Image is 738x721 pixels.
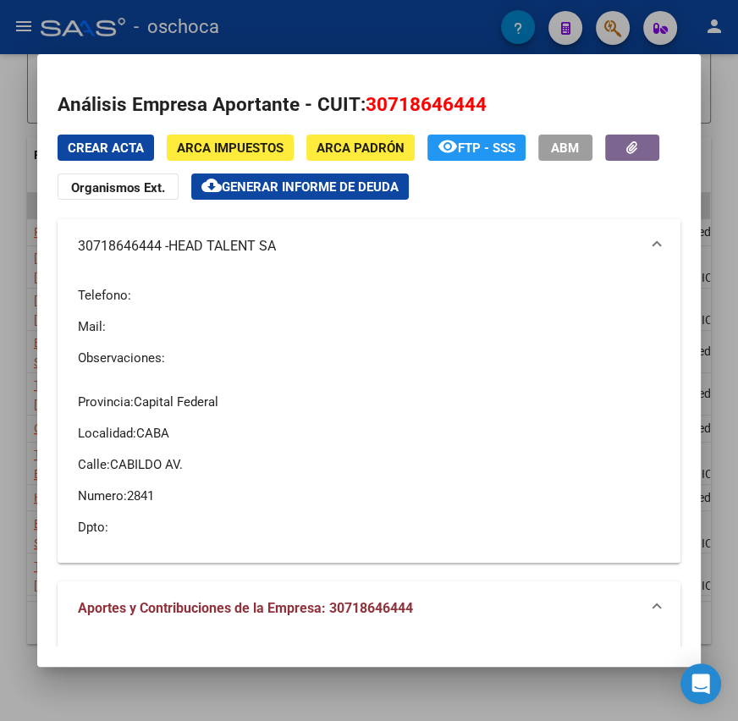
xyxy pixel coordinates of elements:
[78,600,413,616] span: Aportes y Contribuciones de la Empresa: 30718646444
[78,487,661,505] p: Numero:
[110,457,183,472] span: CABILDO AV.
[222,179,399,195] span: Generar informe de deuda
[201,175,222,195] mat-icon: cloud_download
[78,393,661,411] p: Provincia:
[78,349,661,367] p: Observaciones:
[58,173,179,200] button: Organismos Ext.
[78,518,661,537] p: Dpto:
[306,135,415,161] button: ARCA Padrón
[136,426,169,441] span: CABA
[167,135,294,161] button: ARCA Impuestos
[58,135,154,161] button: Crear Acta
[78,424,661,443] p: Localidad:
[58,273,681,563] div: 30718646444 -HEAD TALENT SA
[438,136,458,157] mat-icon: remove_red_eye
[71,180,165,195] strong: Organismos Ext.
[680,663,721,704] div: Open Intercom Messenger
[538,135,592,161] button: ABM
[458,140,515,156] span: FTP - SSS
[58,91,681,119] h2: Análisis Empresa Aportante - CUIT:
[551,140,579,156] span: ABM
[127,488,154,504] span: 2841
[78,286,661,305] p: Telefono:
[366,93,487,115] span: 30718646444
[78,455,661,474] p: Calle:
[58,219,681,273] mat-expansion-panel-header: 30718646444 -HEAD TALENT SA
[177,140,284,156] span: ARCA Impuestos
[78,236,641,256] mat-panel-title: 30718646444 -
[68,140,144,156] span: Crear Acta
[427,135,526,161] button: FTP - SSS
[317,140,405,156] span: ARCA Padrón
[134,394,218,410] span: Capital Federal
[58,581,681,636] mat-expansion-panel-header: Aportes y Contribuciones de la Empresa: 30718646444
[168,236,276,256] span: HEAD TALENT SA
[78,317,661,336] p: Mail:
[191,173,409,200] button: Generar informe de deuda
